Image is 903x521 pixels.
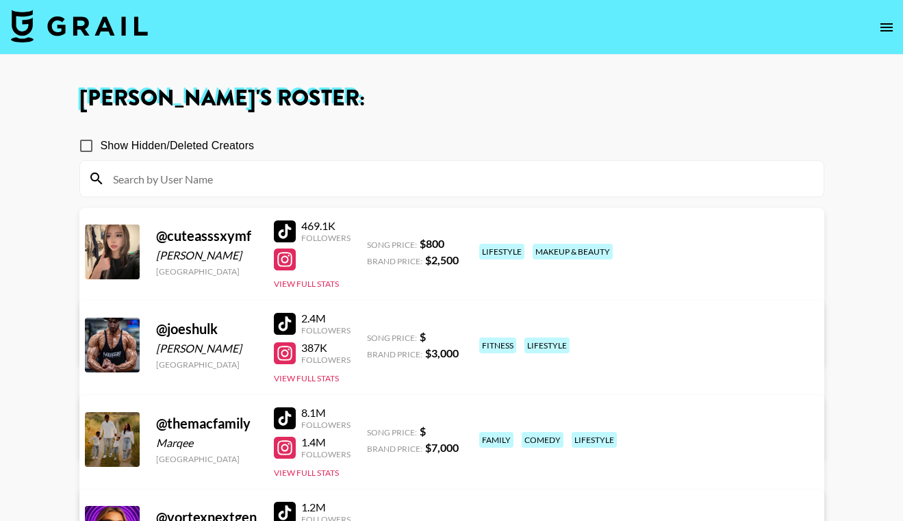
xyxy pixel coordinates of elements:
div: Followers [301,420,351,430]
strong: $ 2,500 [425,253,459,266]
img: Grail Talent [11,10,148,42]
div: [GEOGRAPHIC_DATA] [156,359,257,370]
span: Song Price: [367,240,417,250]
div: 387K [301,341,351,355]
span: Song Price: [367,333,417,343]
span: Brand Price: [367,256,422,266]
div: comedy [522,432,563,448]
h1: [PERSON_NAME] 's Roster: [79,88,824,110]
div: [GEOGRAPHIC_DATA] [156,454,257,464]
button: View Full Stats [274,279,339,289]
div: [PERSON_NAME] [156,342,257,355]
div: Followers [301,449,351,459]
div: [PERSON_NAME] [156,249,257,262]
strong: $ 3,000 [425,346,459,359]
span: Show Hidden/Deleted Creators [101,138,255,154]
div: 2.4M [301,312,351,325]
strong: $ [420,330,426,343]
strong: $ 800 [420,237,444,250]
strong: $ [420,424,426,437]
div: makeup & beauty [533,244,613,259]
div: @ cuteasssxymf [156,227,257,244]
button: View Full Stats [274,373,339,383]
div: fitness [479,338,516,353]
button: open drawer [873,14,900,41]
input: Search by User Name [105,168,815,190]
div: 1.2M [301,500,351,514]
div: Followers [301,355,351,365]
div: [GEOGRAPHIC_DATA] [156,266,257,277]
div: family [479,432,513,448]
div: @ joeshulk [156,320,257,338]
span: Song Price: [367,427,417,437]
div: 8.1M [301,406,351,420]
button: View Full Stats [274,468,339,478]
span: Brand Price: [367,444,422,454]
div: 1.4M [301,435,351,449]
strong: $ 7,000 [425,441,459,454]
div: lifestyle [572,432,617,448]
div: 469.1K [301,219,351,233]
div: @ themacfamily [156,415,257,432]
div: lifestyle [479,244,524,259]
span: Brand Price: [367,349,422,359]
div: Followers [301,233,351,243]
div: lifestyle [524,338,570,353]
div: Followers [301,325,351,335]
div: Marqee [156,436,257,450]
